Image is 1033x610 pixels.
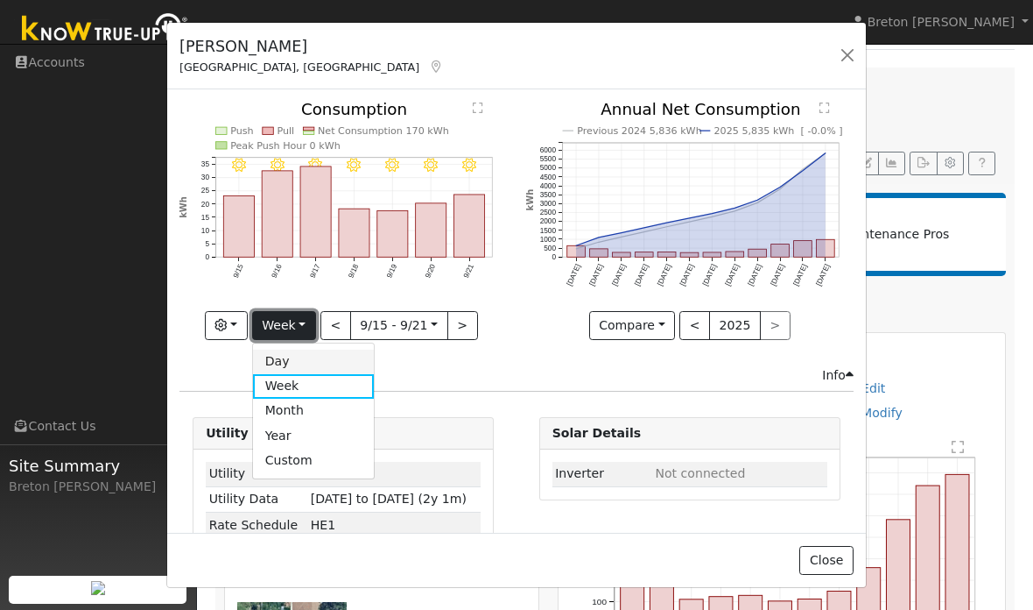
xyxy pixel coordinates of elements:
text: Consumption [301,100,407,118]
button: Close [799,546,853,576]
circle: onclick="" [597,241,600,244]
text: 9/15 [231,263,245,280]
rect: onclick="" [726,252,744,258]
text: [DATE] [678,263,695,287]
rect: onclick="" [589,249,608,257]
text: 4000 [539,181,556,190]
button: < [679,311,710,341]
circle: onclick="" [643,227,645,230]
text: 5000 [539,164,556,173]
button: > [447,311,478,341]
text: 4500 [539,173,556,181]
circle: onclick="" [755,202,758,204]
text: 9/21 [461,263,475,280]
text: 1000 [539,235,556,244]
i: 9/16 - Clear [271,159,285,173]
circle: onclick="" [688,217,691,220]
rect: onclick="" [703,252,721,257]
text: 10 [201,226,210,235]
text: 0 [552,252,556,261]
text: 15 [201,213,210,222]
circle: onclick="" [665,222,668,224]
span: ID: null, authorized: None [655,466,745,480]
text: [DATE] [565,263,582,287]
text: 9/16 [270,263,284,280]
text: [DATE] [814,263,832,287]
text: 9/18 [347,263,361,280]
circle: onclick="" [801,170,804,173]
span: F [311,518,335,532]
circle: onclick="" [597,237,600,239]
strong: Solar Details [552,426,641,440]
text: [DATE] [700,263,718,287]
rect: onclick="" [816,240,834,258]
text: Annual Net Consumption [601,100,801,118]
a: Map [428,60,444,74]
a: Day [253,350,375,374]
circle: onclick="" [733,207,735,209]
text: kWh [525,189,535,211]
text: 3000 [539,200,556,209]
circle: onclick="" [755,199,758,202]
text: 9/17 [308,263,322,280]
button: 2025 [709,311,761,341]
circle: onclick="" [824,152,826,155]
text: 20 [201,200,210,209]
text: [DATE] [609,263,627,287]
text: 9/20 [424,263,438,280]
rect: onclick="" [680,253,699,258]
rect: onclick="" [262,171,292,258]
div: Info [822,366,854,385]
i: 9/20 - Clear [424,159,438,173]
rect: onclick="" [416,203,446,258]
text: 25 [201,187,210,195]
a: Year [253,423,375,448]
circle: onclick="" [688,221,691,223]
text: [DATE] [655,263,672,287]
text: 35 [201,160,210,169]
i: 9/15 - Clear [232,159,246,173]
text: [DATE] [587,263,604,287]
text: [DATE] [769,263,786,287]
button: 9/15 - 9/21 [350,311,448,341]
i: 9/17 - Clear [309,159,323,173]
text: [DATE] [723,263,741,287]
i: 9/19 - Clear [385,159,399,173]
text: [DATE] [632,263,650,287]
circle: onclick="" [665,226,668,229]
rect: onclick="" [300,167,331,257]
a: Month [253,399,375,423]
rect: onclick="" [657,252,676,258]
circle: onclick="" [778,188,781,191]
td: Inverter [552,462,652,487]
text: 3500 [539,190,556,199]
text: 2500 [539,209,556,217]
td: Utility [206,462,307,487]
circle: onclick="" [643,231,645,233]
h5: [PERSON_NAME] [179,35,444,58]
rect: onclick="" [635,252,653,258]
text: Net Consumption 170 kWh [318,126,449,138]
i: 9/21 - Clear [462,159,476,173]
text: Peak Push Hour 0 kWh [230,140,341,152]
circle: onclick="" [710,212,713,215]
text: Pull [278,126,295,138]
button: Week [252,311,316,341]
rect: onclick="" [612,252,630,257]
rect: onclick="" [793,241,812,258]
circle: onclick="" [620,236,622,238]
circle: onclick="" [710,216,713,218]
text: 1500 [539,226,556,235]
text: Push [230,126,254,138]
text: [DATE] [746,263,763,287]
span: [GEOGRAPHIC_DATA], [GEOGRAPHIC_DATA] [179,60,419,74]
span: [DATE] to [DATE] (2y 1m) [311,492,467,506]
rect: onclick="" [771,245,790,258]
text: Previous 2024 5,836 kWh [577,126,702,138]
text: 6000 [539,146,556,155]
circle: onclick="" [620,231,622,234]
text: 2025 5,835 kWh [ -0.0% ] [713,126,842,138]
rect: onclick="" [566,246,585,258]
text:  [473,103,483,115]
text: kWh [179,197,188,219]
